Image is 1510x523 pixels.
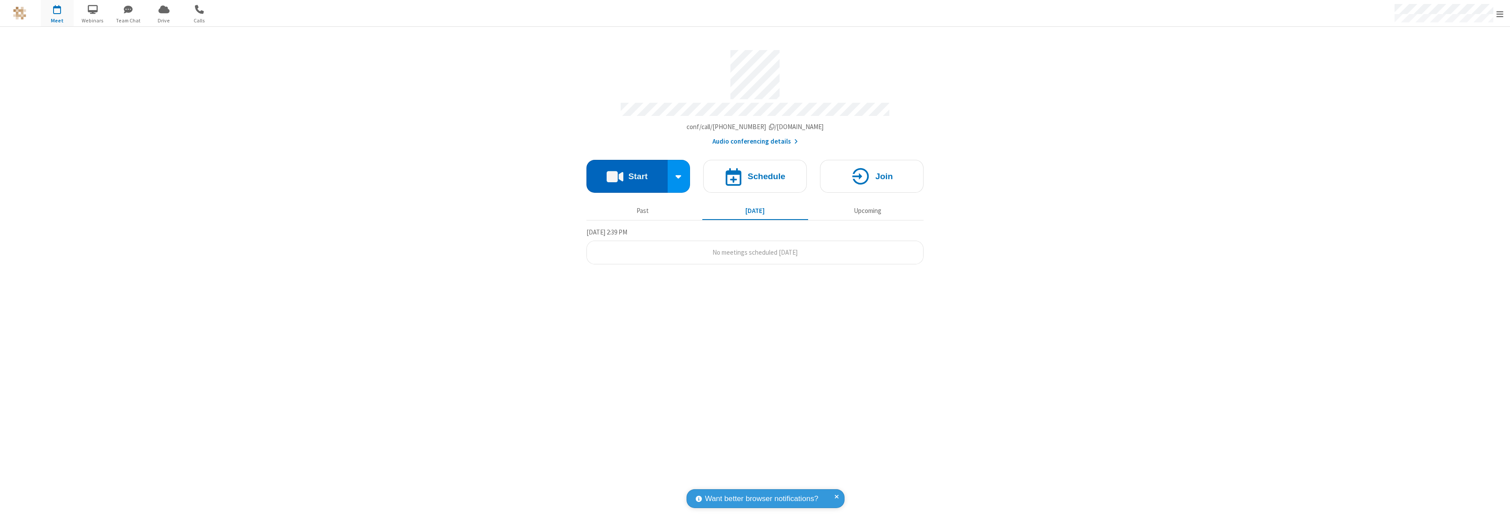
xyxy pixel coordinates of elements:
span: Meet [41,17,74,25]
span: No meetings scheduled [DATE] [712,248,798,256]
button: Copy my meeting room linkCopy my meeting room link [687,122,824,132]
iframe: Chat [1488,500,1503,517]
section: Today's Meetings [586,227,924,265]
button: Schedule [703,160,807,193]
h4: Join [875,172,893,180]
span: Want better browser notifications? [705,493,818,505]
button: Past [590,202,696,219]
span: [DATE] 2:39 PM [586,228,627,236]
span: Webinars [76,17,109,25]
button: Upcoming [815,202,920,219]
span: Drive [147,17,180,25]
h4: Start [628,172,647,180]
button: Audio conferencing details [712,137,798,147]
span: Calls [183,17,216,25]
span: Copy my meeting room link [687,123,824,131]
span: Team Chat [112,17,145,25]
section: Account details [586,43,924,147]
button: Join [820,160,924,193]
img: QA Selenium DO NOT DELETE OR CHANGE [13,7,26,20]
button: [DATE] [702,202,808,219]
div: Start conference options [668,160,690,193]
h4: Schedule [748,172,785,180]
button: Start [586,160,668,193]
